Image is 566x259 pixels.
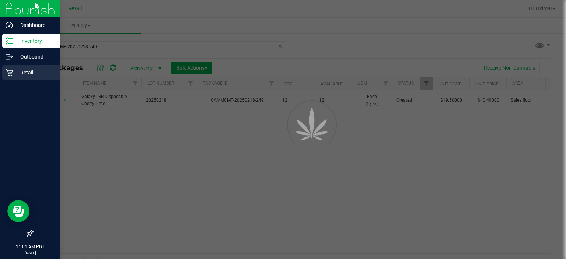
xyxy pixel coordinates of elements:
p: Outbound [13,52,57,61]
inline-svg: Dashboard [6,21,13,29]
p: Dashboard [13,21,57,29]
p: Inventory [13,36,57,45]
p: Retail [13,68,57,77]
iframe: Resource center [7,200,29,222]
inline-svg: Outbound [6,53,13,60]
p: 11:01 AM PDT [3,244,57,250]
inline-svg: Inventory [6,37,13,45]
inline-svg: Retail [6,69,13,76]
p: [DATE] [3,250,57,256]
